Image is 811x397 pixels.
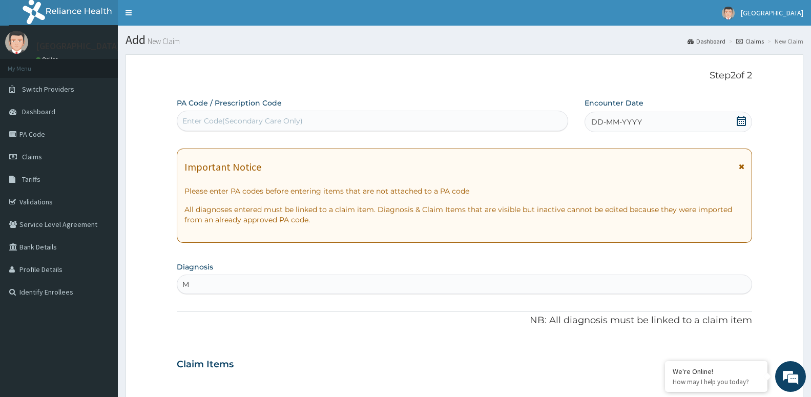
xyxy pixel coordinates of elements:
[22,152,42,161] span: Claims
[585,98,643,108] label: Encounter Date
[184,186,744,196] p: Please enter PA codes before entering items that are not attached to a PA code
[765,37,803,46] li: New Claim
[177,314,752,327] p: NB: All diagnosis must be linked to a claim item
[126,33,803,47] h1: Add
[22,175,40,184] span: Tariffs
[177,98,282,108] label: PA Code / Prescription Code
[673,378,760,386] p: How may I help you today?
[591,117,642,127] span: DD-MM-YYYY
[673,367,760,376] div: We're Online!
[145,37,180,45] small: New Claim
[36,56,60,63] a: Online
[177,359,234,370] h3: Claim Items
[177,70,752,81] p: Step 2 of 2
[184,204,744,225] p: All diagnoses entered must be linked to a claim item. Diagnosis & Claim Items that are visible bu...
[22,107,55,116] span: Dashboard
[184,161,261,173] h1: Important Notice
[36,41,120,51] p: [GEOGRAPHIC_DATA]
[736,37,764,46] a: Claims
[741,8,803,17] span: [GEOGRAPHIC_DATA]
[5,31,28,54] img: User Image
[22,85,74,94] span: Switch Providers
[182,116,303,126] div: Enter Code(Secondary Care Only)
[722,7,735,19] img: User Image
[177,262,213,272] label: Diagnosis
[688,37,725,46] a: Dashboard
